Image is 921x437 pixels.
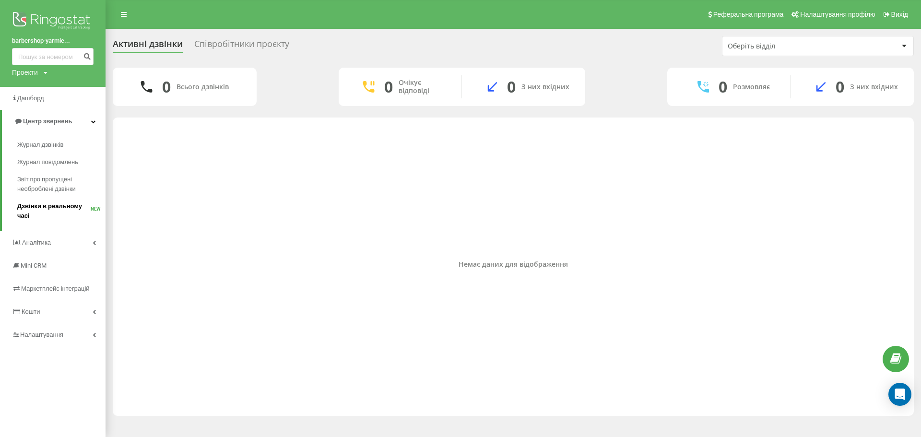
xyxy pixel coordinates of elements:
[17,136,106,154] a: Журнал дзвінків
[20,331,63,338] span: Налаштування
[194,39,289,54] div: Співробітники проєкту
[162,78,171,96] div: 0
[888,383,911,406] div: Open Intercom Messenger
[521,83,569,91] div: З них вхідних
[800,11,875,18] span: Налаштування профілю
[2,110,106,133] a: Центр звернень
[23,118,72,125] span: Центр звернень
[17,94,44,102] span: Дашборд
[22,308,40,315] span: Кошти
[399,79,447,95] div: Очікує відповіді
[17,154,106,171] a: Журнал повідомлень
[17,201,91,221] span: Дзвінки в реальному часі
[713,11,784,18] span: Реферальна програма
[177,83,229,91] div: Всього дзвінків
[891,11,908,18] span: Вихід
[12,48,94,65] input: Пошук за номером
[836,78,844,96] div: 0
[21,262,47,269] span: Mini CRM
[12,36,94,46] a: barbershop-yarmic...
[12,68,38,77] div: Проекти
[17,157,78,167] span: Журнал повідомлень
[733,83,770,91] div: Розмовляє
[507,78,516,96] div: 0
[113,39,183,54] div: Активні дзвінки
[22,239,51,246] span: Аналiтика
[120,260,906,269] div: Немає даних для відображення
[728,42,842,50] div: Оберіть відділ
[17,171,106,198] a: Звіт про пропущені необроблені дзвінки
[17,175,101,194] span: Звіт про пропущені необроблені дзвінки
[12,10,94,34] img: Ringostat logo
[850,83,898,91] div: З них вхідних
[17,198,106,224] a: Дзвінки в реальному часіNEW
[17,140,63,150] span: Журнал дзвінків
[21,285,90,292] span: Маркетплейс інтеграцій
[719,78,727,96] div: 0
[384,78,393,96] div: 0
